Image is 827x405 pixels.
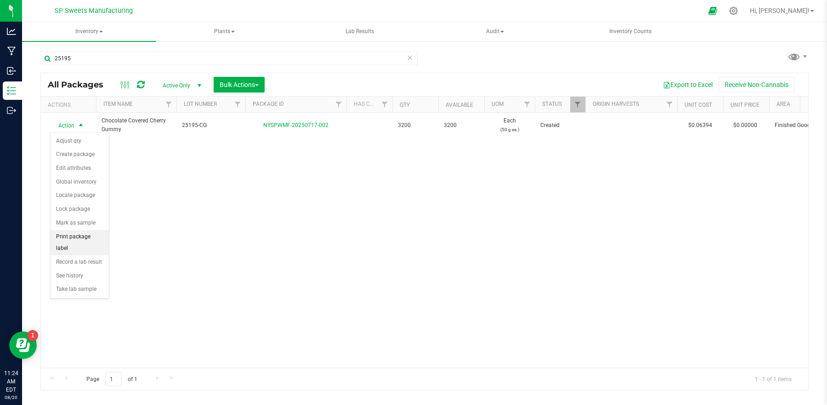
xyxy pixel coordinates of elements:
a: Origin Harvests [593,101,639,107]
span: Created [540,121,580,130]
inline-svg: Inbound [7,66,16,75]
li: Print package label [51,230,109,255]
a: Filter [161,97,176,112]
a: Audit [428,22,562,41]
a: Inventory [22,22,156,41]
li: Global inventory [51,175,109,189]
a: NYSPWMF-20250717-002 [263,122,329,128]
input: Search Package ID, Item Name, SKU, Lot or Part Number... [40,52,418,65]
span: Bulk Actions [220,81,259,88]
a: Filter [377,97,392,112]
span: 1 - 1 of 1 items [748,372,799,386]
button: Export to Excel [657,77,719,93]
div: Manage settings [728,6,739,15]
a: UOM [492,101,504,107]
inline-svg: Manufacturing [7,46,16,56]
span: select [75,119,87,132]
a: Unit Cost [685,102,712,108]
span: 3200 [444,121,479,130]
span: Audit [428,23,561,41]
inline-svg: Analytics [7,27,16,36]
a: Plants [157,22,291,41]
a: Filter [520,97,535,112]
p: (50 g ea.) [490,125,529,134]
span: All Packages [48,80,113,90]
a: Available [446,102,473,108]
inline-svg: Outbound [7,106,16,115]
div: Actions [48,102,92,108]
th: Has COA [346,97,392,113]
span: Page of 1 [79,372,145,386]
button: Bulk Actions [214,77,265,93]
span: Inventory Counts [597,28,664,35]
a: Filter [662,97,677,112]
span: Each [490,116,529,134]
inline-svg: Inventory [7,86,16,95]
span: Lab Results [333,28,386,35]
button: Receive Non-Cannabis [719,77,794,93]
span: Open Ecommerce Menu [702,2,723,20]
iframe: Resource center unread badge [27,330,38,341]
span: Plants [158,23,291,41]
span: SP Sweets Manufacturing [55,7,133,15]
a: Package ID [253,101,284,107]
span: Clear [407,52,413,64]
li: See history [51,269,109,283]
a: Filter [331,97,346,112]
td: $0.06394 [677,113,723,138]
li: Record a lab result [51,255,109,269]
a: Inventory Counts [563,22,697,41]
li: Mark as sample [51,216,109,230]
a: Status [542,101,562,107]
a: Filter [570,97,585,112]
li: Edit attributes [51,162,109,175]
li: Adjust qty [51,134,109,148]
li: Take lab sample [51,283,109,296]
li: Lock package [51,202,109,216]
span: Hi, [PERSON_NAME]! [750,7,810,14]
a: Lab Results [293,22,427,41]
a: Filter [230,97,245,112]
li: Create package [51,148,109,162]
span: 25195-CG [182,121,240,130]
a: Qty [400,102,410,108]
span: 3200 [398,121,433,130]
span: Chocolate Covered Cherry Gummy [102,116,171,134]
input: 1 [105,372,122,386]
iframe: Resource center [9,331,37,359]
span: $0.00000 [729,119,762,132]
a: Item Name [103,101,133,107]
p: 08/20 [4,394,18,401]
a: Area [776,101,790,107]
span: Action [50,119,75,132]
a: Lot Number [184,101,217,107]
li: Locate package [51,189,109,202]
p: 11:24 AM EDT [4,369,18,394]
a: Unit Price [731,102,759,108]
